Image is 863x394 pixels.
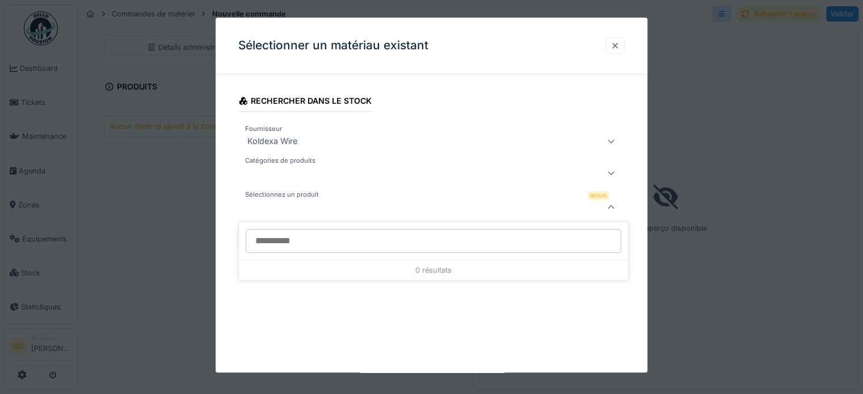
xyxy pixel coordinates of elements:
label: Sélectionnez un produit [243,190,321,200]
div: Rechercher dans le stock [238,92,372,112]
div: 0 résultats [239,260,628,280]
div: Koldexa Wire [243,134,302,148]
div: Requis [588,191,609,200]
label: Catégories de produits [243,156,318,166]
h3: Sélectionner un matériau existant [238,39,428,53]
label: Fournisseur [243,124,284,134]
